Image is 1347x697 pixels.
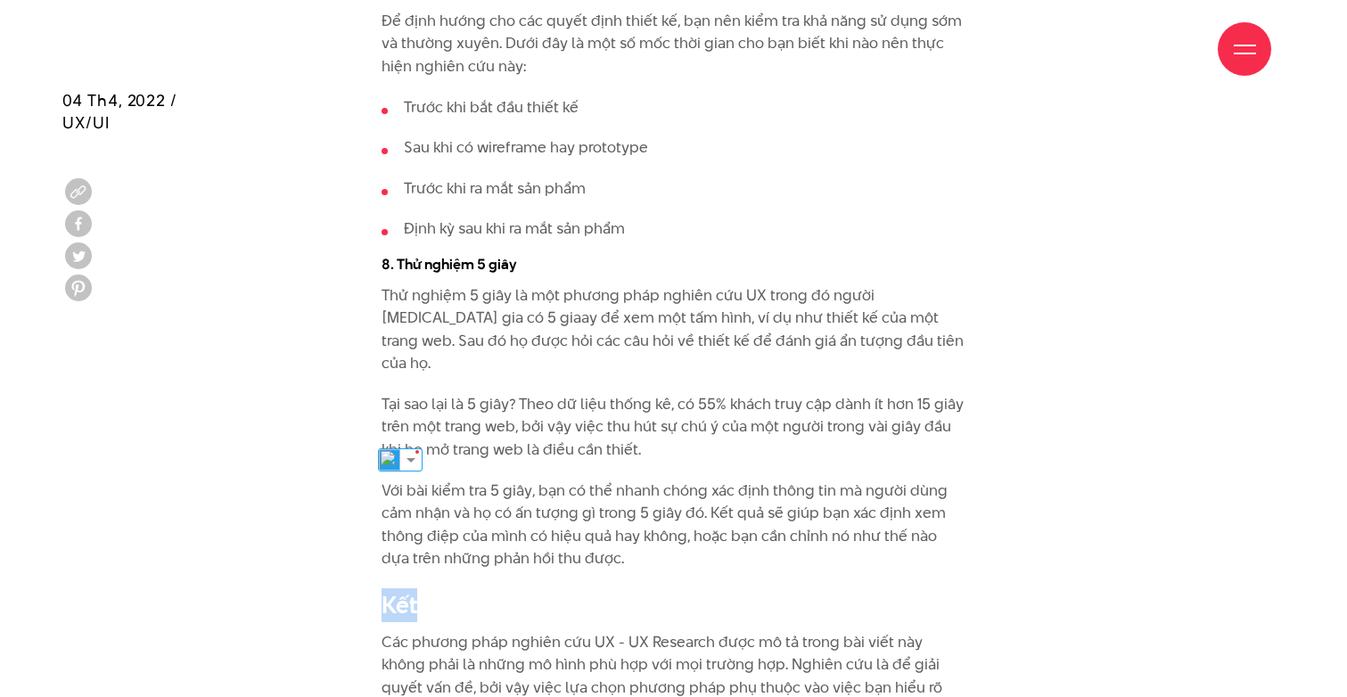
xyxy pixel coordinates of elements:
p: Với bài kiểm tra 5 giây, bạn có thể nhanh chóng xác định thông tin mà người dùng cảm nhận và họ c... [382,480,966,570]
li: Sau khi có wireframe hay prototype [382,136,966,160]
li: Trước khi ra mắt sản phẩm [382,177,966,201]
h4: 8. Thử nghiệm 5 giây [382,255,966,275]
h2: Kết [382,588,966,622]
li: Định kỳ sau khi ra mắt sản phẩm [382,217,966,241]
span: 04 Th4, 2022 / UX/UI [62,89,177,134]
p: Tại sao lại là 5 giây? Theo dữ liệu thống kê, có 55% khách truy cập dành ít hơn 15 giây trên một ... [382,393,966,462]
li: Trước khi bắt đầu thiết kế [382,96,966,119]
p: Thử nghiệm 5 giây là một phương pháp nghiên cứu UX trong đó người [MEDICAL_DATA] gia có 5 giaay đ... [382,284,966,375]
